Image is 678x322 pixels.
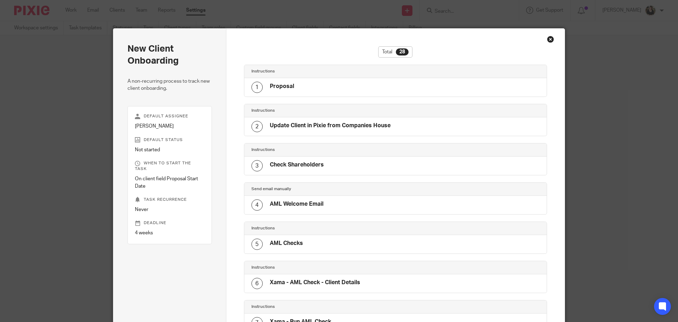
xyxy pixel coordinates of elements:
[135,137,204,143] p: Default status
[378,46,412,58] div: Total
[270,161,324,169] h4: Check Shareholders
[127,43,212,67] h2: New Client Onboarding
[135,160,204,172] p: When to start the task
[251,69,395,74] h4: Instructions
[270,279,360,286] h4: Xama - AML Check - Client Details
[396,48,409,55] div: 28
[251,226,395,231] h4: Instructions
[251,186,395,192] h4: Send email manually
[251,199,263,211] div: 4
[270,240,303,247] h4: AML Checks
[135,197,204,203] p: Task recurrence
[127,78,212,92] p: A non-recurring process to track new client onboarding.
[270,83,294,90] h4: Proposal
[251,304,395,310] h4: Instructions
[135,229,204,236] p: 4 weeks
[251,147,395,153] h4: Instructions
[135,123,204,130] p: [PERSON_NAME]
[547,36,554,43] div: Close this dialog window
[135,206,204,213] p: Never
[135,113,204,119] p: Default assignee
[135,146,204,153] p: Not started
[251,160,263,171] div: 3
[251,108,395,113] h4: Instructions
[251,278,263,289] div: 6
[270,200,323,208] h4: AML Welcome Email
[270,122,391,129] h4: Update Client in Pixie from Companies House
[135,220,204,226] p: Deadline
[251,121,263,132] div: 2
[251,239,263,250] div: 5
[251,82,263,93] div: 1
[135,175,204,190] p: On client field Proposal Start Date
[251,265,395,270] h4: Instructions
